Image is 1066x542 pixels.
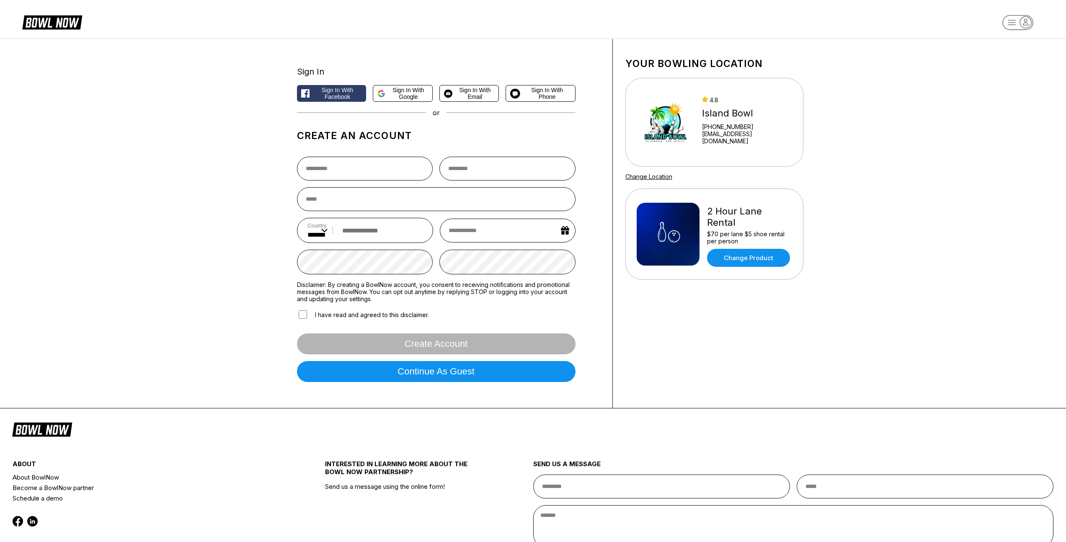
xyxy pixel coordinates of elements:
[297,281,576,302] label: Disclaimer: By creating a BowlNow account, you consent to receiving notifications and promotional...
[307,222,328,229] label: Country
[702,130,792,145] a: [EMAIL_ADDRESS][DOMAIN_NAME]
[637,203,699,266] img: 2 Hour Lane Rental
[533,460,1054,475] div: send us a message
[707,206,792,228] div: 2 Hour Lane Rental
[325,460,481,483] div: INTERESTED IN LEARNING MORE ABOUT THE BOWL NOW PARTNERSHIP?
[297,67,576,77] div: Sign In
[13,483,273,493] a: Become a BowlNow partner
[702,123,792,130] div: [PHONE_NUMBER]
[625,58,803,70] h1: Your bowling location
[313,87,362,100] span: Sign in with Facebook
[297,361,576,382] button: Continue as guest
[297,130,576,142] h1: Create an account
[389,87,428,100] span: Sign in with Google
[702,108,792,119] div: Island Bowl
[702,96,792,103] div: 4.8
[625,173,672,180] a: Change Location
[637,91,695,154] img: Island Bowl
[13,493,273,503] a: Schedule a demo
[707,230,792,245] div: $70 per lane $5 shoe rental per person
[707,249,790,267] a: Change Product
[524,87,571,100] span: Sign in with Phone
[297,108,576,117] div: or
[373,85,432,102] button: Sign in with Google
[506,85,576,102] button: Sign in with Phone
[297,85,367,102] button: Sign in with Facebook
[297,309,429,320] label: I have read and agreed to this disclaimer.
[13,460,273,472] div: about
[439,85,499,102] button: Sign in with Email
[13,472,273,483] a: About BowlNow
[299,310,307,319] input: I have read and agreed to this disclaimer.
[456,87,494,100] span: Sign in with Email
